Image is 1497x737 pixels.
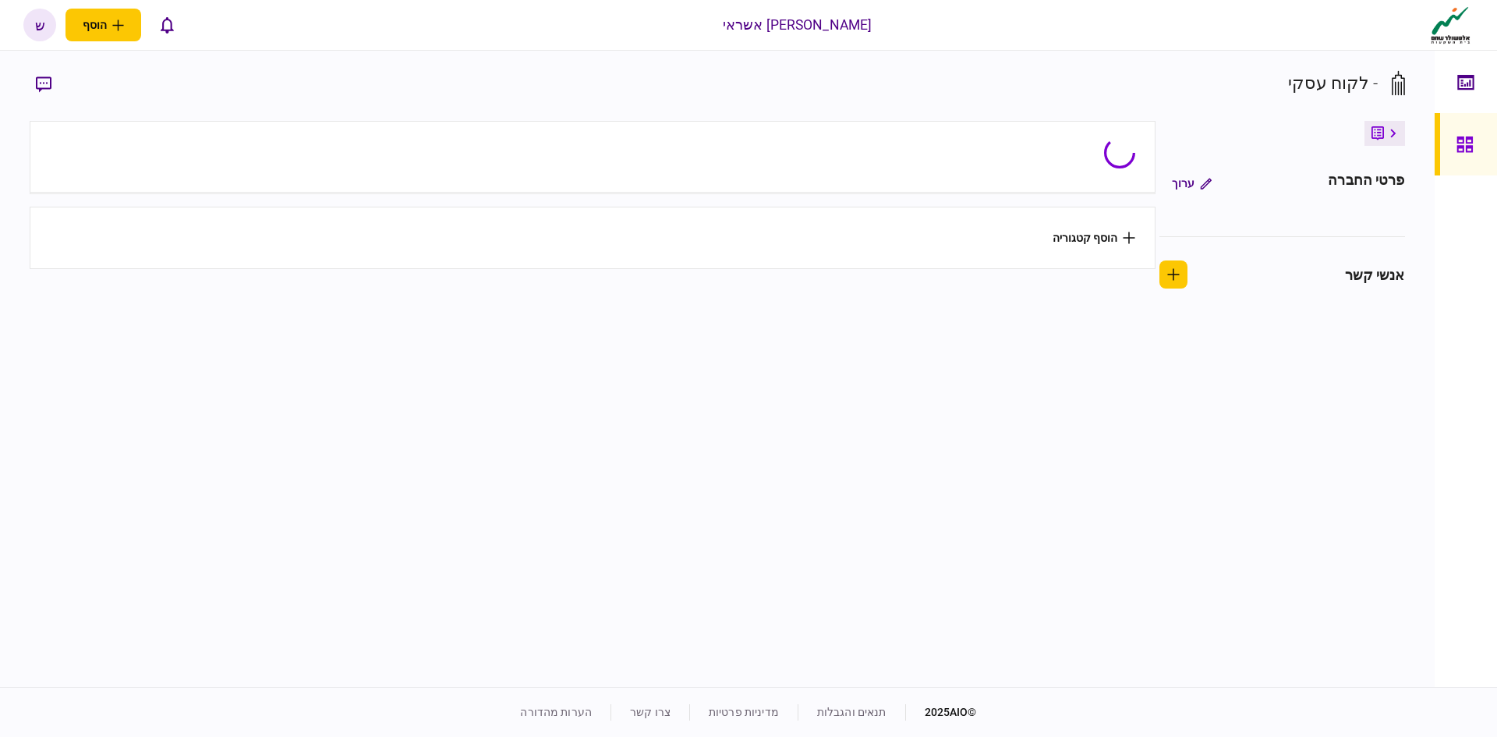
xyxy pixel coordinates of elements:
button: פתח רשימת התראות [150,9,183,41]
button: פתח תפריט להוספת לקוח [65,9,141,41]
button: הוסף קטגוריה [1053,232,1135,244]
div: - לקוח עסקי [1288,70,1378,96]
div: © 2025 AIO [905,704,977,721]
a: תנאים והגבלות [817,706,887,718]
button: ערוך [1159,169,1224,197]
div: [PERSON_NAME] אשראי [723,15,872,35]
a: מדיניות פרטיות [709,706,779,718]
div: אנשי קשר [1345,264,1405,285]
img: client company logo [1428,5,1474,44]
a: הערות מהדורה [520,706,592,718]
a: צרו קשר [630,706,671,718]
button: ש [23,9,56,41]
div: פרטי החברה [1328,169,1404,197]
